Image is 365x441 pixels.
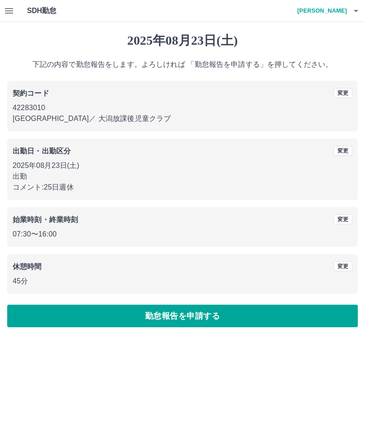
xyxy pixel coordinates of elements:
[7,305,358,327] button: 勤怠報告を申請する
[333,261,352,271] button: 変更
[7,59,358,70] p: 下記の内容で勤怠報告をします。よろしければ 「勤怠報告を申請する」を押してください。
[13,89,49,97] b: 契約コード
[333,146,352,156] button: 変更
[13,113,352,124] p: [GEOGRAPHIC_DATA] ／ 大潟放課後児童クラブ
[333,88,352,98] button: 変更
[13,229,352,240] p: 07:30 〜 16:00
[333,214,352,224] button: 変更
[13,276,352,287] p: 45分
[13,102,352,113] p: 42283010
[7,33,358,48] h1: 2025年08月23日(土)
[13,171,352,182] p: 出勤
[13,147,71,155] b: 出勤日・出勤区分
[13,216,78,223] b: 始業時刻・終業時刻
[13,182,352,193] p: コメント: 25日週休
[13,160,352,171] p: 2025年08月23日(土)
[13,263,42,270] b: 休憩時間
